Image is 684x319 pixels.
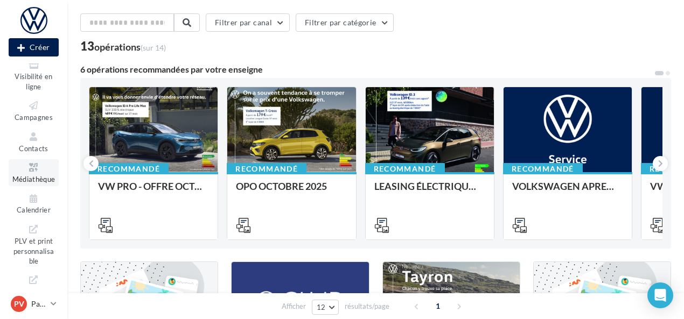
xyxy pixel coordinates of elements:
div: VOLKSWAGEN APRES-VENTE [512,181,623,202]
span: Campagnes [15,113,53,122]
span: Afficher [282,301,306,311]
span: PLV et print personnalisable [13,235,54,265]
a: Campagnes [9,97,59,124]
a: Visibilité en ligne [9,56,59,93]
a: PLV et print personnalisable [9,221,59,268]
span: 12 [317,303,326,311]
div: Recommandé [89,163,169,175]
a: Calendrier [9,190,59,217]
div: LEASING ÉLECTRIQUE 2025 [374,181,485,202]
button: 12 [312,300,339,315]
div: 13 [80,40,166,52]
span: Contacts [19,144,48,153]
a: Contacts [9,129,59,155]
p: Partenaire VW [31,299,46,309]
div: opérations [94,42,166,52]
div: Recommandé [503,163,583,175]
div: 6 opérations recommandées par votre enseigne [80,65,654,74]
a: PV Partenaire VW [9,294,59,314]
span: (sur 14) [141,43,166,52]
span: 1 [429,297,446,315]
button: Filtrer par catégorie [296,13,394,32]
span: Médiathèque [12,175,55,183]
div: Recommandé [365,163,445,175]
a: Médiathèque [9,159,59,186]
div: Open Intercom Messenger [647,282,673,308]
div: VW PRO - OFFRE OCTOBRE 25 [98,181,209,202]
span: Calendrier [17,206,51,215]
button: Filtrer par canal [206,13,290,32]
div: Nouvelle campagne [9,38,59,56]
span: PV [14,299,24,309]
a: Campagnes DataOnDemand [9,272,59,318]
div: Recommandé [227,163,306,175]
span: Campagnes DataOnDemand [13,286,54,316]
button: Créer [9,38,59,56]
span: résultats/page [345,301,389,311]
div: OPO OCTOBRE 2025 [236,181,347,202]
span: Visibilité en ligne [15,72,52,91]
